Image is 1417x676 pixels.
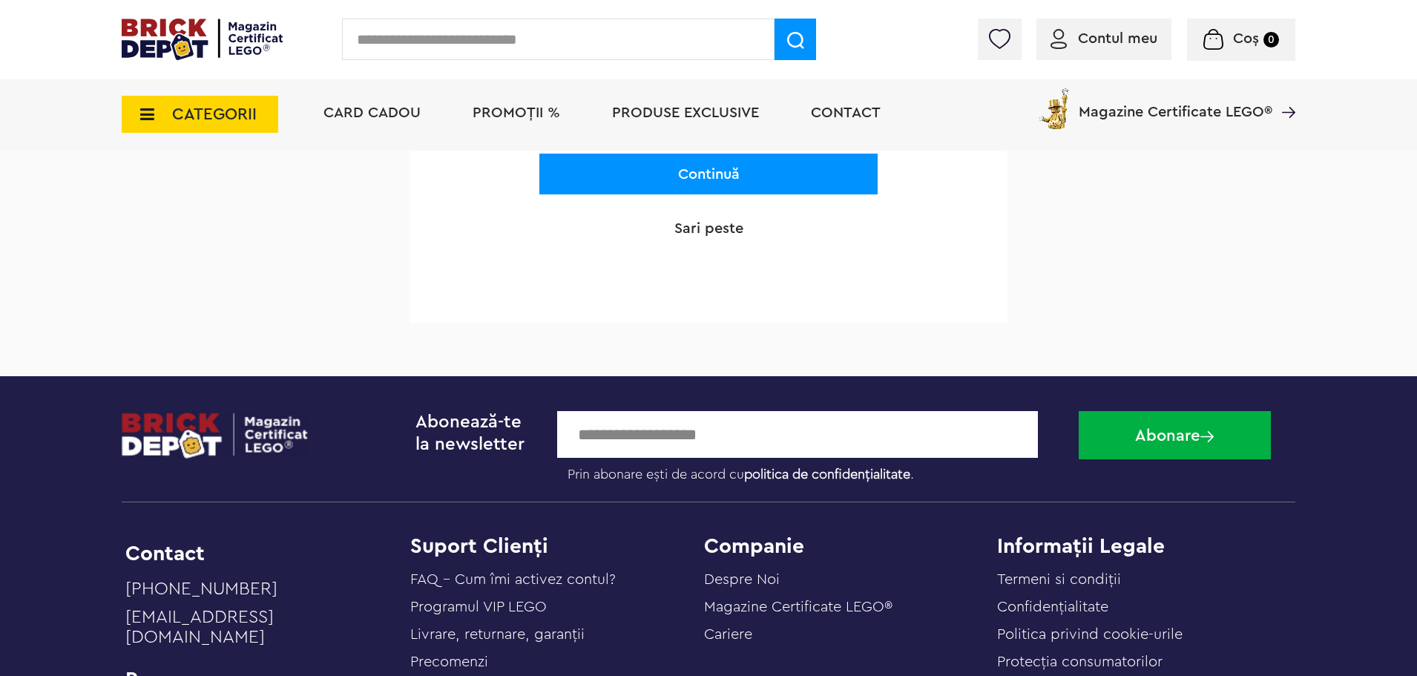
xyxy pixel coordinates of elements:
h4: Companie [704,536,998,557]
a: Despre Noi [704,572,780,587]
span: Coș [1233,31,1259,46]
label: Prin abonare ești de acord cu . [557,458,1068,483]
a: Livrare, returnare, garanţii [410,627,585,642]
span: CATEGORII [172,106,257,122]
a: Politica privind cookie-urile [997,627,1183,642]
a: PROMOȚII % [473,105,560,120]
a: Termeni si condiții [997,572,1121,587]
span: Magazine Certificate LEGO® [1079,85,1272,119]
a: Protecţia consumatorilor [997,654,1163,669]
button: Continuă [539,154,878,194]
h4: Suport Clienți [410,536,704,557]
a: FAQ - Cum îmi activez contul? [410,572,616,587]
a: Magazine Certificate LEGO® [704,600,892,614]
a: Precomenzi [410,654,488,669]
a: politica de confidențialitate [744,467,910,481]
h4: Informații Legale [997,536,1291,557]
span: Abonează-te la newsletter [415,413,525,453]
a: Sari peste [539,218,878,239]
img: footerlogo [122,411,309,459]
a: Contul meu [1051,31,1157,46]
a: Cariere [704,627,752,642]
li: Contact [125,543,392,564]
small: 0 [1263,32,1279,47]
button: Abonare [1079,411,1271,459]
a: Programul VIP LEGO [410,600,547,614]
a: Produse exclusive [612,105,759,120]
a: [EMAIL_ADDRESS][DOMAIN_NAME] [125,608,392,656]
span: Contul meu [1078,31,1157,46]
a: Confidențialitate [997,600,1108,614]
a: [PHONE_NUMBER] [125,580,392,608]
a: Card Cadou [323,105,421,120]
a: Contact [811,105,881,120]
img: Abonare [1200,431,1214,442]
a: Magazine Certificate LEGO® [1272,85,1295,100]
